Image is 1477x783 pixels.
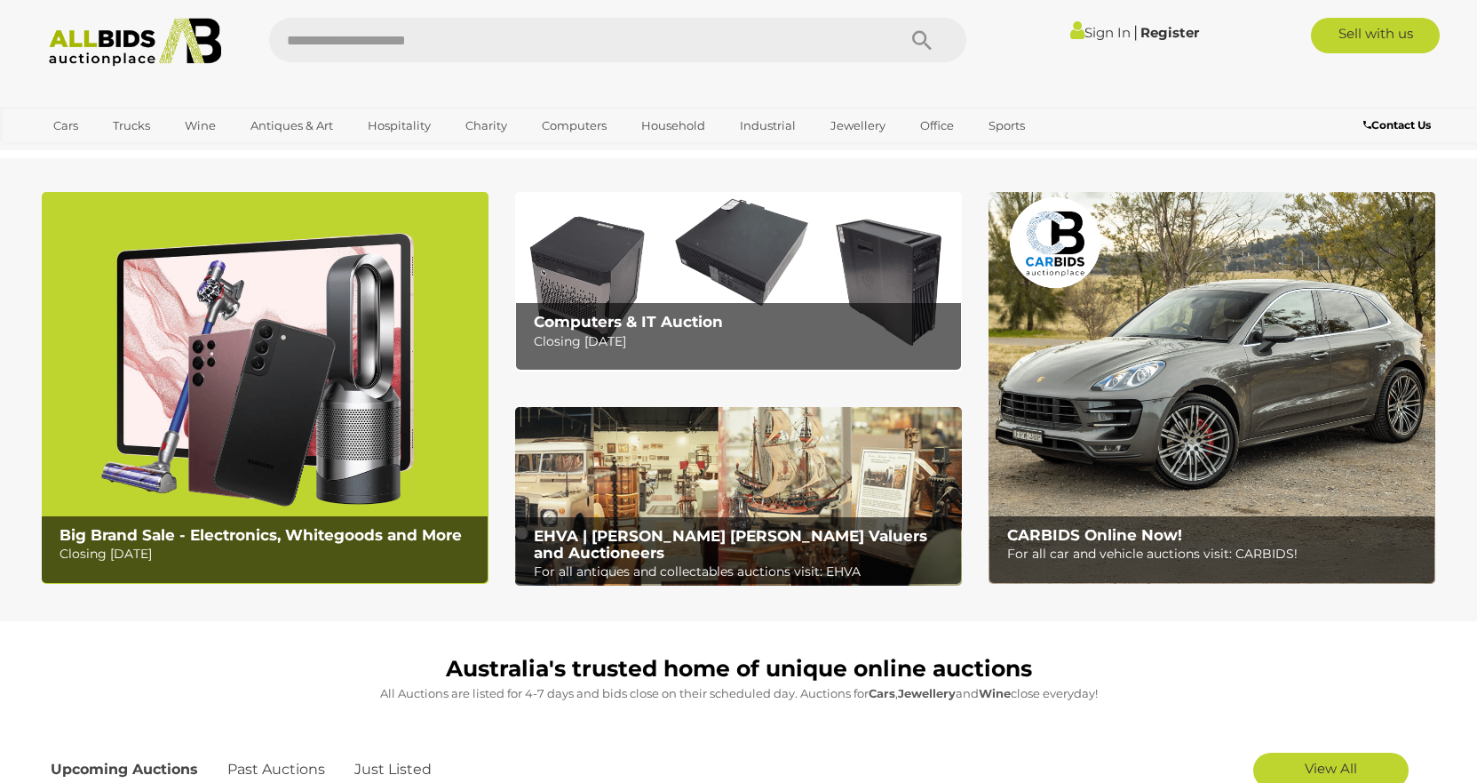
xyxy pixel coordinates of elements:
p: All Auctions are listed for 4-7 days and bids close on their scheduled day. Auctions for , and cl... [51,683,1427,704]
strong: Cars [869,686,895,700]
b: EHVA | [PERSON_NAME] [PERSON_NAME] Valuers and Auctioneers [534,527,927,562]
img: Big Brand Sale - Electronics, Whitegoods and More [42,192,488,584]
button: Search [877,18,966,62]
a: Contact Us [1363,116,1435,135]
a: CARBIDS Online Now! CARBIDS Online Now! For all car and vehicle auctions visit: CARBIDS! [989,192,1435,584]
img: EHVA | Evans Hastings Valuers and Auctioneers [515,407,962,587]
a: Sign In [1070,24,1131,41]
a: Cars [42,111,90,140]
p: For all car and vehicle auctions visit: CARBIDS! [1007,543,1425,565]
a: Charity [454,111,519,140]
a: Wine [173,111,227,140]
a: Household [630,111,717,140]
p: For all antiques and collectables auctions visit: EHVA [534,561,952,583]
a: Hospitality [356,111,442,140]
img: Allbids.com.au [39,18,232,67]
img: Computers & IT Auction [515,192,962,371]
b: Contact Us [1363,118,1431,132]
b: CARBIDS Online Now! [1007,526,1182,544]
strong: Jewellery [898,686,956,700]
strong: Wine [979,686,1011,700]
a: Industrial [728,111,807,140]
p: Closing [DATE] [60,543,478,565]
a: Computers [530,111,618,140]
a: Sports [977,111,1036,140]
a: Trucks [101,111,162,140]
a: Computers & IT Auction Computers & IT Auction Closing [DATE] [515,192,962,371]
a: Sell with us [1311,18,1440,53]
a: Antiques & Art [239,111,345,140]
p: Closing [DATE] [534,331,952,353]
span: View All [1305,760,1357,777]
a: Office [909,111,965,140]
span: | [1133,22,1138,42]
a: Register [1140,24,1199,41]
img: CARBIDS Online Now! [989,192,1435,584]
a: EHVA | Evans Hastings Valuers and Auctioneers EHVA | [PERSON_NAME] [PERSON_NAME] Valuers and Auct... [515,407,962,587]
b: Big Brand Sale - Electronics, Whitegoods and More [60,526,462,544]
h1: Australia's trusted home of unique online auctions [51,657,1427,682]
a: Jewellery [819,111,897,140]
b: Computers & IT Auction [534,313,723,331]
a: Big Brand Sale - Electronics, Whitegoods and More Big Brand Sale - Electronics, Whitegoods and Mo... [42,192,488,584]
a: [GEOGRAPHIC_DATA] [42,140,191,170]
